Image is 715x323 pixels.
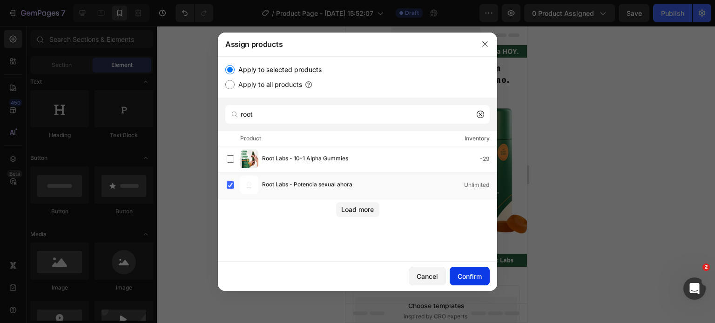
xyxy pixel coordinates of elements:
div: Load more [341,204,374,214]
div: Unlimited [464,180,497,190]
button: Confirm [450,267,490,285]
button: Load more [336,202,379,217]
span: 2 [702,264,710,271]
div: -29 [480,154,497,164]
div: Inventory [465,134,490,143]
div: Cancel [417,271,438,281]
div: Assign products [218,32,473,56]
div: /> [218,57,497,261]
button: Cancel [409,267,446,285]
img: product-img [240,176,258,194]
div: Confirm [458,271,482,281]
img: product-img [240,150,258,168]
span: Add section [8,254,52,264]
div: Choose templates [63,275,119,284]
label: Apply to selected products [235,64,322,75]
span: Root Labs - 10-1 Alpha Gummies [262,154,348,164]
iframe: Intercom live chat [683,277,706,300]
div: Product [240,134,261,143]
span: iPhone 13 Pro ( 390 px) [50,5,110,14]
input: Search products [225,105,490,124]
label: Apply to all products [235,79,302,90]
span: Root Labs - Potencia sexual ahora [262,180,352,190]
